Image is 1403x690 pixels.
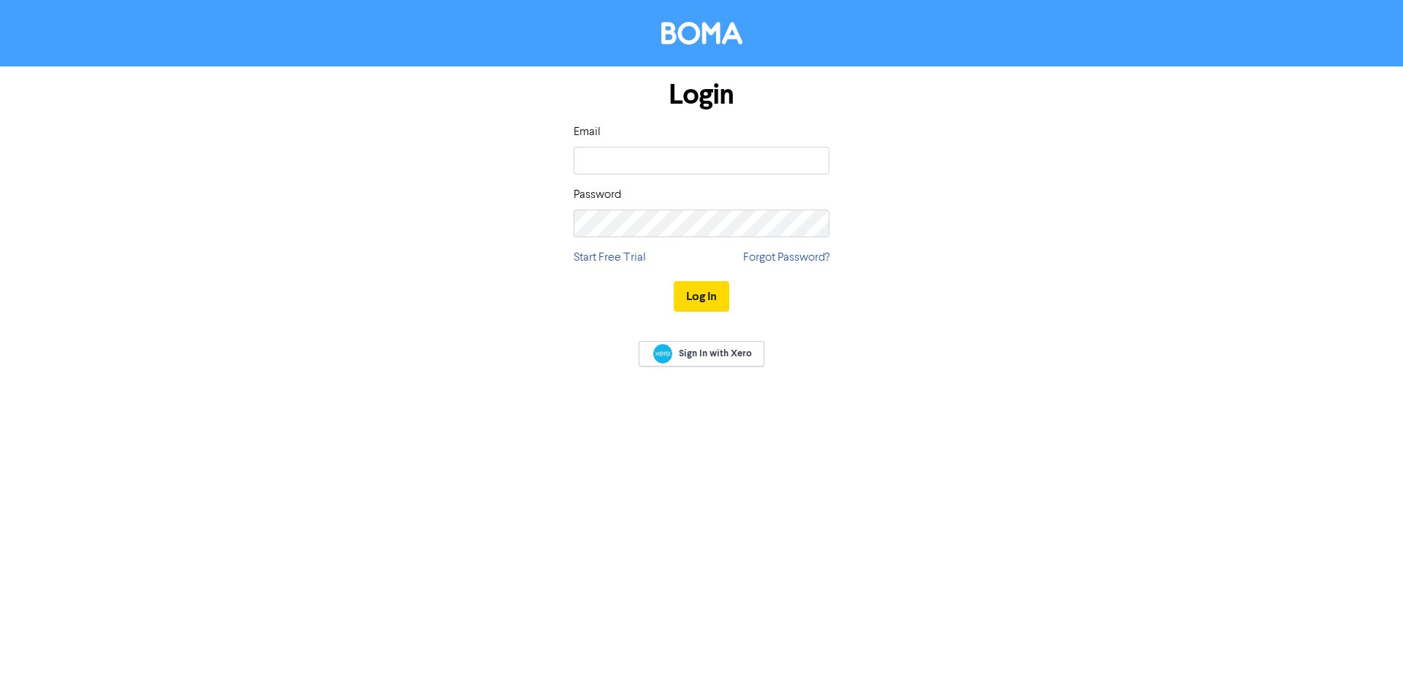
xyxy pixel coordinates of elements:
[574,186,621,204] label: Password
[743,249,829,267] a: Forgot Password?
[574,249,646,267] a: Start Free Trial
[639,341,764,367] a: Sign In with Xero
[574,123,601,141] label: Email
[674,281,729,312] button: Log In
[661,22,742,45] img: BOMA Logo
[574,78,829,112] h1: Login
[653,344,672,364] img: Xero logo
[679,347,752,360] span: Sign In with Xero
